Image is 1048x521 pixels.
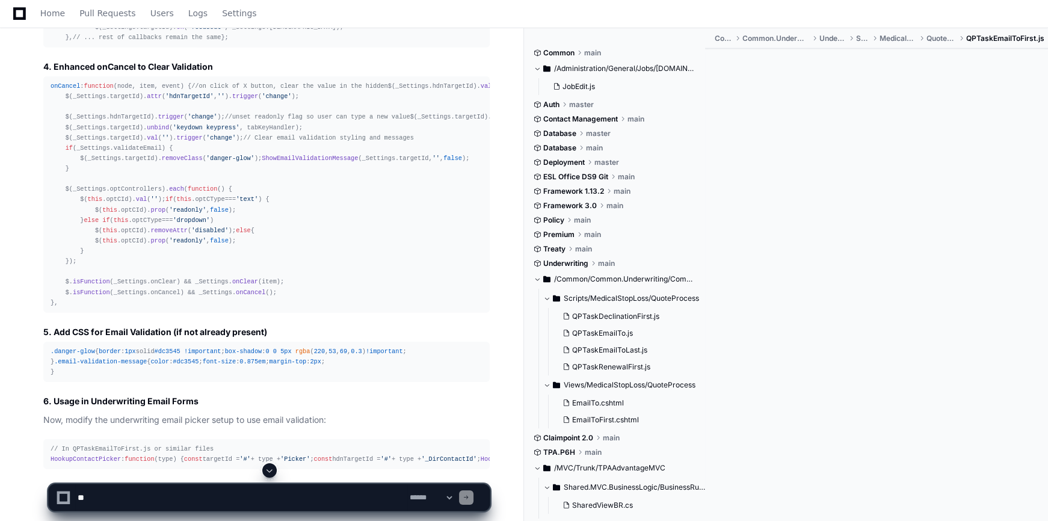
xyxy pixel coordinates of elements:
span: QPTaskEmailTo.js [572,328,633,338]
span: EmailTo.cshtml [572,398,624,408]
span: .email-validation-message [54,358,147,365]
button: QPTaskEmailToLast.js [558,342,692,359]
span: main [584,48,601,58]
button: /Administration/General/Jobs/[DOMAIN_NAME][URL] [534,59,696,78]
span: color [150,358,169,365]
span: optCId [121,237,143,244]
span: Settings [222,10,256,17]
span: each [169,185,184,193]
span: font-size [203,358,236,365]
span: main [586,143,603,153]
span: Database [543,129,576,138]
span: 'hdnTargetId' [165,93,214,100]
span: Framework 1.13.2 [543,187,604,196]
span: // ... rest of callbacks remain the same [73,34,221,41]
span: Pull Requests [79,10,135,17]
span: else [236,227,251,234]
p: Now, modify the underwriting email picker setup to use email validation: [43,413,490,427]
span: optCType [195,196,224,203]
span: '' [162,134,169,141]
span: optCId [121,206,143,214]
span: main [575,244,592,254]
span: Premium [543,230,575,239]
span: 'readonly' [169,206,206,214]
span: QPTaskDeclinationFirst.js [572,312,659,321]
span: false [443,155,462,162]
button: Views/MedicalStopLoss/QuoteProcess [543,375,699,395]
span: 0.875em [239,358,265,365]
span: const [314,455,333,463]
span: onClear [232,278,258,285]
span: if [102,217,109,224]
span: targetId [125,155,154,162]
span: MedicalStopLoss [880,34,917,43]
span: HookupContactPicker [51,455,121,463]
span: 69 [340,348,347,355]
span: //on click of X button, clear the value in the hidden [191,82,388,90]
span: hdnTargetId [433,82,473,90]
h3: 6. Usage in Underwriting Email Forms [43,395,490,407]
span: QPTaskRenewalFirst.js [572,362,650,372]
span: this [114,217,129,224]
span: removeClass [162,155,203,162]
h3: 4. Enhanced onCancel to Clear Validation [43,61,490,73]
span: !important [366,348,403,355]
span: false [210,206,229,214]
span: val [481,82,492,90]
span: main [598,259,615,268]
span: 'change' [262,93,291,100]
span: Database [543,143,576,153]
span: main [603,433,620,443]
textarea: To enrich screen reader interactions, please activate Accessibility in Grammarly extension settings [75,484,407,511]
span: onCancel [51,82,80,90]
span: // Clear email validation styling and messages [243,134,413,141]
span: targetId [399,155,428,162]
span: 0 [273,348,277,355]
span: main [618,172,635,182]
span: '' [217,93,224,100]
span: Logs [188,10,208,17]
span: '#' [239,455,250,463]
span: this [102,206,117,214]
span: type [158,455,173,463]
span: 2px [310,358,321,365]
span: unbind [147,124,169,131]
span: 53 [328,348,336,355]
span: Framework 3.0 [543,201,597,211]
span: optControllers [110,185,162,193]
svg: Directory [543,272,550,286]
span: hdnTargetId [110,113,151,120]
span: onCancel [150,289,180,296]
span: master [586,129,611,138]
span: 5px [280,348,291,355]
span: this [177,196,192,203]
span: HookupPicker [481,455,525,463]
span: const [184,455,203,463]
span: targetId [110,93,140,100]
div: : ( ) { targetId = + type + ; hdnTargetId = + type + ; ({ : targetId, : hdnTargetId, : . . , : , ... [51,444,482,464]
span: Deployment [543,158,585,167]
div: { : solid ; : ( , , , ) ; } { : ; : ; : ; } [51,347,482,377]
span: this [88,196,103,203]
span: trigger [232,93,258,100]
span: val [136,196,147,203]
span: else [84,217,99,224]
span: this [102,237,117,244]
span: Claimpoint 2.0 [543,433,593,443]
button: /MVC/Trunk/TPAAdvantageMVC [534,458,696,478]
span: function [125,455,154,463]
span: validateEmail [114,144,162,152]
span: false [210,237,229,244]
span: targetId [455,113,484,120]
span: prop [150,237,165,244]
span: 220 [314,348,325,355]
span: main [614,187,630,196]
span: trigger [177,134,203,141]
span: #dc3545 [173,358,199,365]
button: /Common/Common.Underwriting/Common.Underwriting.WebUI/Underwriting [534,270,696,289]
span: 'danger-glow' [206,155,254,162]
span: QPTaskEmailToLast.js [572,345,647,355]
span: /Common/Common.Underwriting/Common.Underwriting.WebUI/Underwriting [554,274,696,284]
span: 'readonly' [169,237,206,244]
span: Home [40,10,65,17]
